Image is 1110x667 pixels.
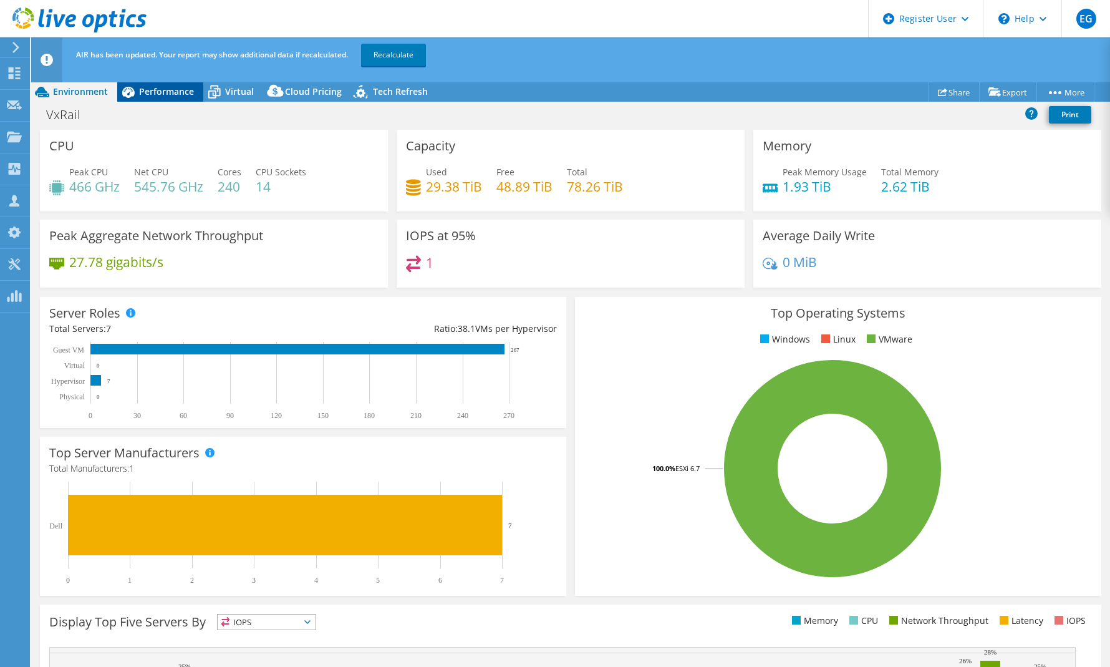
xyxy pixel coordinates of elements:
a: More [1036,82,1094,102]
span: 38.1 [458,323,475,334]
text: 120 [271,411,282,420]
h4: 1.93 TiB [783,180,867,193]
span: EG [1076,9,1096,29]
h3: Capacity [406,139,455,153]
text: 26% [959,657,972,665]
h3: Top Server Manufacturers [49,446,200,460]
text: 7 [107,378,110,384]
text: 0 [97,394,100,400]
h3: IOPS at 95% [406,229,476,243]
span: Cloud Pricing [285,85,342,97]
text: Hypervisor [51,377,85,386]
text: 3 [252,576,256,585]
div: Total Servers: [49,322,303,336]
text: 0 [89,411,92,420]
span: Total [567,166,587,178]
text: 0 [97,363,100,369]
a: Share [928,82,980,102]
span: AIR has been updated. Your report may show additional data if recalculated. [76,49,348,60]
span: Performance [139,85,194,97]
text: 240 [457,411,468,420]
text: 2 [190,576,194,585]
text: 267 [511,347,519,353]
a: Export [979,82,1037,102]
h3: Peak Aggregate Network Throughput [49,229,263,243]
text: 1 [128,576,132,585]
span: Used [426,166,447,178]
text: 270 [503,411,514,420]
h4: 2.62 TiB [881,180,939,193]
h4: 27.78 gigabits/s [69,255,163,269]
h4: 1 [426,256,433,270]
text: 180 [364,411,375,420]
h4: Total Manufacturers: [49,462,557,475]
h3: Average Daily Write [763,229,875,243]
text: 5 [376,576,380,585]
h4: 78.26 TiB [567,180,623,193]
text: 6 [438,576,442,585]
span: Peak Memory Usage [783,166,867,178]
span: Cores [218,166,241,178]
span: Virtual [225,85,254,97]
span: Environment [53,85,108,97]
a: Print [1049,106,1091,124]
li: IOPS [1051,614,1086,628]
text: 60 [180,411,187,420]
text: 7 [508,522,512,529]
li: Windows [757,333,810,346]
text: 210 [410,411,422,420]
text: 90 [226,411,234,420]
li: Linux [818,333,856,346]
span: IOPS [218,615,316,630]
a: Recalculate [361,44,426,66]
h1: VxRail [41,108,100,122]
h4: 14 [256,180,306,193]
span: Peak CPU [69,166,108,178]
text: 7 [500,576,504,585]
span: CPU Sockets [256,166,306,178]
span: Net CPU [134,166,168,178]
h4: 48.89 TiB [496,180,553,193]
text: 28% [984,648,997,656]
text: 0 [66,576,70,585]
text: 150 [317,411,329,420]
text: Virtual [64,361,85,370]
text: 4 [314,576,318,585]
li: Memory [789,614,838,628]
h4: 0 MiB [783,255,817,269]
span: Free [496,166,514,178]
h4: 466 GHz [69,180,120,193]
div: Ratio: VMs per Hypervisor [303,322,557,336]
h3: Top Operating Systems [584,306,1092,320]
tspan: 100.0% [652,464,675,473]
h3: Server Roles [49,306,120,320]
span: Tech Refresh [373,85,428,97]
text: Guest VM [53,346,84,354]
li: VMware [864,333,912,346]
text: Dell [49,522,62,530]
text: 30 [133,411,141,420]
tspan: ESXi 6.7 [675,464,700,473]
svg: \n [998,13,1010,24]
h4: 29.38 TiB [426,180,482,193]
li: CPU [846,614,878,628]
span: 7 [106,323,111,334]
text: Physical [59,392,85,401]
h4: 240 [218,180,241,193]
h3: CPU [49,139,74,153]
h3: Memory [763,139,811,153]
span: 1 [129,462,134,474]
span: Total Memory [881,166,939,178]
li: Network Throughput [886,614,988,628]
h4: 545.76 GHz [134,180,203,193]
li: Latency [997,614,1043,628]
